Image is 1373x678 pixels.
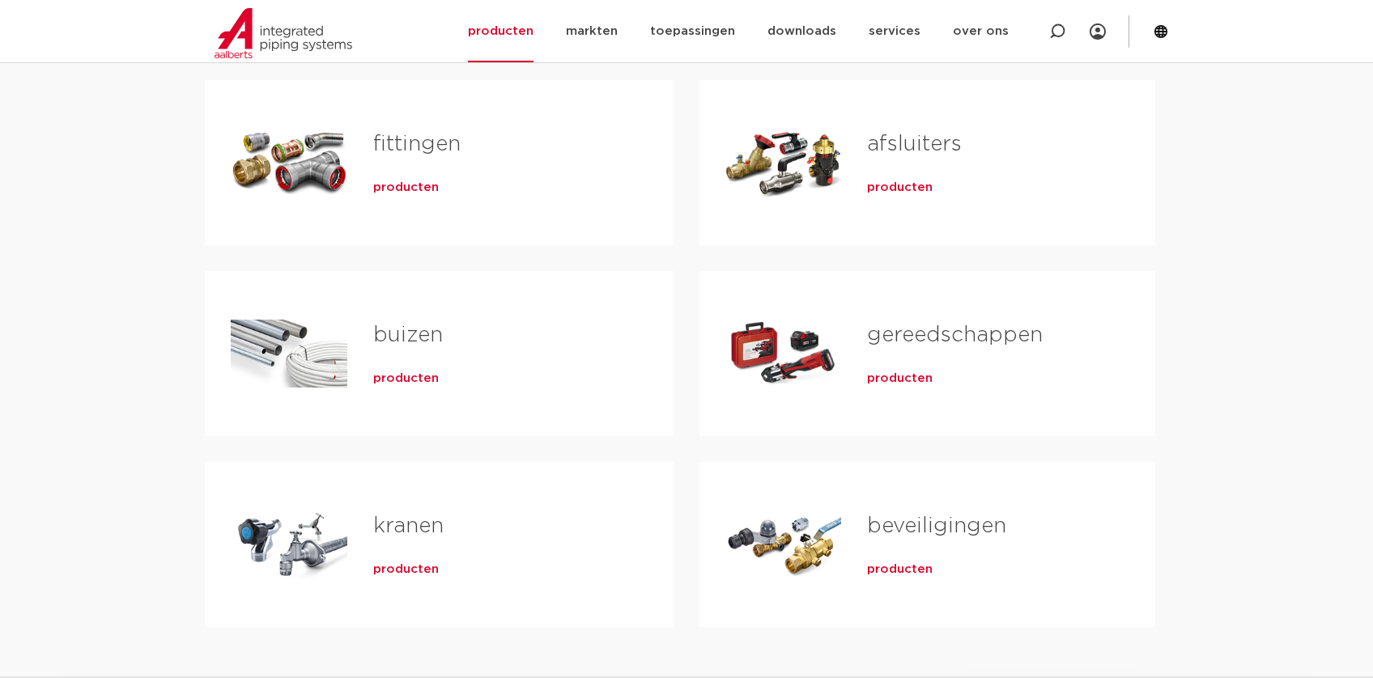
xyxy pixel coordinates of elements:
a: producten [373,561,439,578]
a: producten [373,180,439,196]
a: producten [867,371,933,387]
a: producten [867,180,933,196]
a: producten [373,371,439,387]
a: afsluiters [867,133,962,155]
a: fittingen [373,133,461,155]
a: buizen [373,324,443,345]
a: beveiligingen [867,515,1006,536]
a: gereedschappen [867,324,1043,345]
a: kranen [373,515,444,536]
a: producten [867,561,933,578]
